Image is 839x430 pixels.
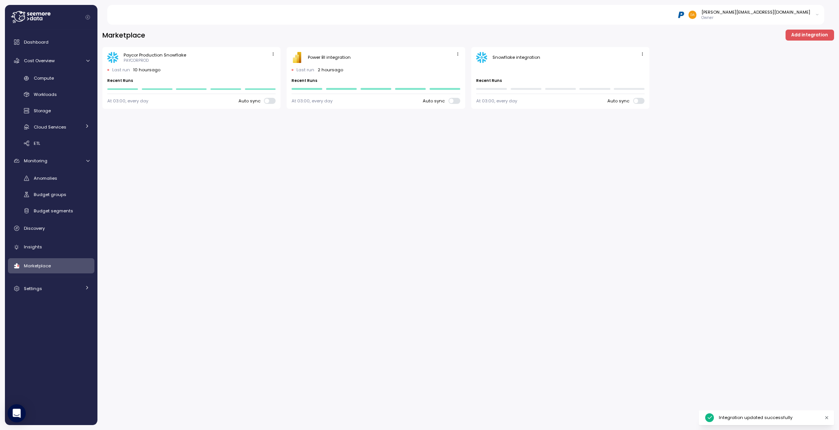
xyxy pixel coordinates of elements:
[34,175,57,181] span: Anomalies
[8,35,94,50] a: Dashboard
[133,67,160,73] p: 10 hours ago
[677,11,685,19] img: 68b03c81eca7ebbb46a2a292.PNG
[791,30,828,40] span: Add integration
[112,67,130,73] p: Last run
[701,9,810,15] div: [PERSON_NAME][EMAIL_ADDRESS][DOMAIN_NAME]
[292,98,332,104] div: At 03:00, every day
[786,30,834,41] button: Add integration
[8,88,94,101] a: Workloads
[24,39,49,45] span: Dashboard
[8,404,26,422] div: Open Intercom Messenger
[701,15,810,20] p: Owner
[102,30,145,40] h3: Marketplace
[24,244,42,250] span: Insights
[34,108,51,114] span: Storage
[34,140,40,146] span: ETL
[476,78,645,83] p: Recent Runs
[8,172,94,185] a: Anomalies
[8,188,94,201] a: Budget groups
[124,52,186,58] div: Paycor Production Snowflake
[8,72,94,85] a: Compute
[8,53,94,68] a: Cost Overview
[107,78,276,83] p: Recent Runs
[318,67,343,73] p: 2 hours ago
[8,258,94,273] a: Marketplace
[24,263,51,269] span: Marketplace
[492,54,540,60] div: Snowflake integration
[292,78,460,83] p: Recent Runs
[8,281,94,296] a: Settings
[423,98,449,104] span: Auto sync
[83,14,93,20] button: Collapse navigation
[719,414,819,421] div: Integration updated successfully
[24,286,42,292] span: Settings
[296,67,314,73] p: Last run
[238,98,264,104] span: Auto sync
[8,153,94,168] a: Monitoring
[607,98,633,104] span: Auto sync
[124,58,149,63] div: PAYCORPROD
[34,91,57,97] span: Workloads
[34,75,54,81] span: Compute
[8,240,94,255] a: Insights
[308,54,351,60] div: Power BI integration
[24,158,47,164] span: Monitoring
[107,98,148,104] div: At 03:00, every day
[34,208,73,214] span: Budget segments
[34,191,66,198] span: Budget groups
[8,137,94,149] a: ETL
[24,225,45,231] span: Discovery
[8,204,94,217] a: Budget segments
[8,221,94,236] a: Discovery
[24,58,55,64] span: Cost Overview
[476,98,517,104] div: At 03:00, every day
[34,124,66,130] span: Cloud Services
[688,11,696,19] img: 48afdbe2e260b3f1599ee2f418cb8277
[8,105,94,117] a: Storage
[8,121,94,133] a: Cloud Services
